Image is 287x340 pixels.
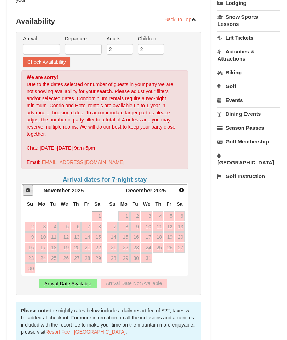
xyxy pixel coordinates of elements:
[130,243,140,253] a: 23
[16,14,201,28] h3: Availability
[92,222,102,232] a: 8
[25,243,35,253] a: 16
[109,201,116,207] span: Sunday
[141,253,153,263] a: 31
[141,243,153,253] a: 24
[23,185,33,195] a: Prev
[153,211,163,221] a: 4
[217,149,280,169] a: [GEOGRAPHIC_DATA]
[179,187,184,193] span: Next
[118,211,130,221] a: 1
[130,253,140,263] a: 30
[217,66,280,79] a: Biking
[155,201,161,207] span: Thursday
[25,263,35,273] a: 30
[217,10,280,30] a: Snow Sports Lessons
[73,201,79,207] span: Thursday
[43,187,70,193] span: November
[141,211,153,221] a: 3
[40,159,124,165] a: [EMAIL_ADDRESS][DOMAIN_NAME]
[153,222,163,232] a: 11
[21,308,50,313] strong: Please note:
[25,253,35,263] a: 23
[118,253,130,263] a: 29
[58,232,70,242] a: 12
[118,232,130,242] a: 15
[21,176,188,183] h4: Arrival dates for 7-night stay
[130,222,140,232] a: 9
[48,243,58,253] a: 18
[133,201,138,207] span: Tuesday
[164,211,174,221] a: 5
[107,232,117,242] a: 14
[58,243,70,253] a: 19
[36,243,47,253] a: 17
[48,222,58,232] a: 4
[118,222,130,232] a: 8
[126,187,152,193] span: December
[138,35,164,42] label: Children
[27,74,58,80] strong: We are sorry!
[217,31,280,44] a: Lift Tickets
[71,232,81,242] a: 13
[130,232,140,242] a: 16
[92,211,102,221] a: 1
[21,70,188,169] div: Due to the dates selected or number of guests in your party we are not showing availability for y...
[160,14,201,25] a: Back To Top
[23,57,70,67] button: Check Availability
[48,232,58,242] a: 11
[61,201,68,207] span: Wednesday
[175,232,185,242] a: 20
[81,243,91,253] a: 21
[71,253,81,263] a: 27
[92,253,102,263] a: 29
[71,222,81,232] a: 6
[175,211,185,221] a: 6
[107,253,117,263] a: 28
[153,243,163,253] a: 25
[36,253,47,263] a: 24
[153,232,163,242] a: 18
[39,279,97,288] div: Arrival Date Available
[101,279,167,288] div: Arrival Date Not Available
[217,80,280,93] a: Golf
[130,211,140,221] a: 2
[81,222,91,232] a: 7
[164,232,174,242] a: 19
[175,222,185,232] a: 13
[141,232,153,242] a: 17
[25,232,35,242] a: 9
[58,253,70,263] a: 26
[164,222,174,232] a: 12
[92,243,102,253] a: 22
[217,135,280,148] a: Golf Membership
[167,201,171,207] span: Friday
[107,222,117,232] a: 7
[25,222,35,232] a: 2
[217,93,280,107] a: Events
[58,222,70,232] a: 5
[48,253,58,263] a: 25
[217,45,280,65] a: Activities & Attractions
[177,201,183,207] span: Saturday
[217,121,280,134] a: Season Passes
[118,243,130,253] a: 22
[65,35,102,42] label: Departure
[154,187,166,193] span: 2025
[107,243,117,253] a: 21
[217,170,280,183] a: Golf Instruction
[175,243,185,253] a: 27
[36,232,47,242] a: 10
[23,35,60,42] label: Arrival
[120,201,128,207] span: Monday
[25,187,31,193] span: Prev
[107,35,133,42] label: Adults
[92,232,102,242] a: 15
[94,201,100,207] span: Saturday
[27,201,33,207] span: Sunday
[217,107,280,120] a: Dining Events
[50,201,56,207] span: Tuesday
[84,201,89,207] span: Friday
[45,329,125,335] a: Resort Fee | [GEOGRAPHIC_DATA]
[38,201,45,207] span: Monday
